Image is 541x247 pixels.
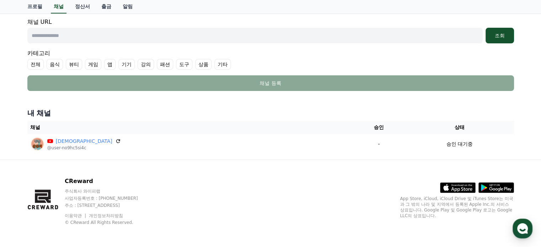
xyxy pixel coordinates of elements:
label: 상품 [195,59,212,70]
div: 조회 [488,32,511,39]
label: 앱 [104,59,116,70]
p: - [355,140,402,148]
label: 뷰티 [66,59,82,70]
p: 사업자등록번호 : [PHONE_NUMBER] [65,195,152,201]
label: 기기 [118,59,135,70]
a: 대화 [47,188,92,206]
label: 음식 [47,59,63,70]
div: 카테고리 [27,49,514,70]
a: [DEMOGRAPHIC_DATA] [56,138,112,145]
p: 승인 대기중 [446,140,473,148]
h4: 내 채널 [27,108,514,118]
a: 이용약관 [65,213,87,218]
p: App Store, iCloud, iCloud Drive 및 iTunes Store는 미국과 그 밖의 나라 및 지역에서 등록된 Apple Inc.의 서비스 상표입니다. Goo... [400,196,514,219]
label: 기타 [214,59,231,70]
p: 주식회사 와이피랩 [65,188,152,194]
button: 채널 등록 [27,75,514,91]
label: 게임 [85,59,101,70]
span: 대화 [65,199,74,205]
th: 채널 [27,121,353,134]
label: 패션 [157,59,173,70]
div: 채널 URL [27,18,514,43]
div: 채널 등록 [42,80,500,87]
th: 상태 [405,121,514,134]
p: © CReward All Rights Reserved. [65,220,152,225]
span: 설정 [110,199,118,204]
a: 설정 [92,188,137,206]
a: 홈 [2,188,47,206]
span: 홈 [22,199,27,204]
label: 도구 [176,59,192,70]
p: 주소 : [STREET_ADDRESS] [65,203,152,208]
label: 전체 [27,59,44,70]
p: @user-no9hc5si4c [47,145,121,151]
p: CReward [65,177,152,186]
label: 강의 [138,59,154,70]
a: 개인정보처리방침 [89,213,123,218]
th: 승인 [352,121,405,134]
button: 조회 [486,28,514,43]
img: 청춘운동회 [30,137,44,151]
